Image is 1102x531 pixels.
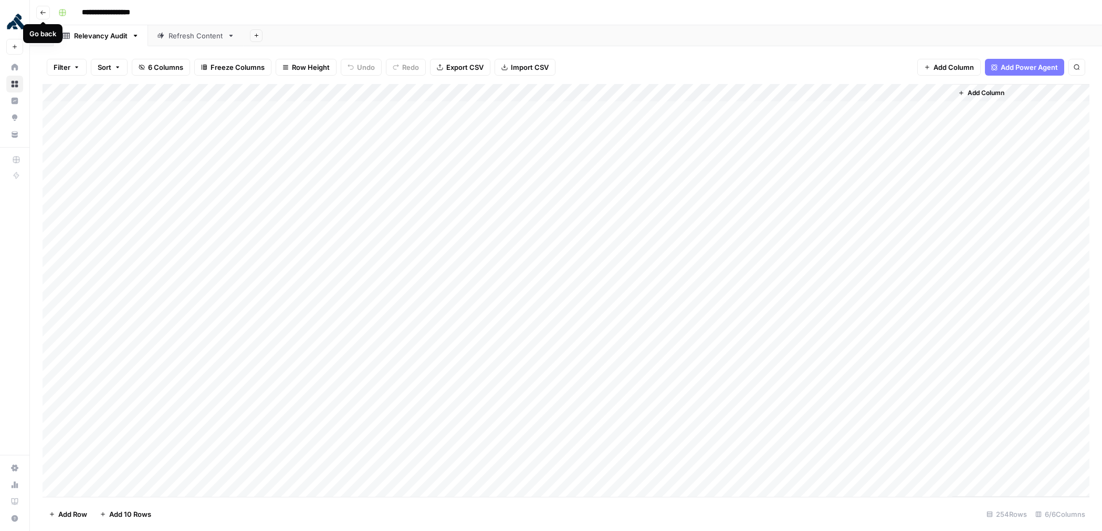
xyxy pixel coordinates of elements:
a: Browse [6,76,23,92]
span: Import CSV [511,62,549,72]
span: 6 Columns [148,62,183,72]
button: Add Column [917,59,981,76]
button: Sort [91,59,128,76]
div: Go back [29,28,56,39]
button: Add 10 Rows [93,506,158,523]
a: Settings [6,460,23,476]
button: Filter [47,59,87,76]
button: Add Column [954,86,1009,100]
button: Undo [341,59,382,76]
div: 254 Rows [982,506,1031,523]
button: Row Height [276,59,337,76]
div: Refresh Content [169,30,223,41]
button: Add Power Agent [985,59,1064,76]
a: Home [6,59,23,76]
button: Add Row [43,506,93,523]
img: Kong Logo [6,12,25,31]
span: Row Height [292,62,330,72]
button: 6 Columns [132,59,190,76]
div: 6/6 Columns [1031,506,1089,523]
span: Add Column [933,62,974,72]
button: Workspace: Kong [6,8,23,35]
span: Add 10 Rows [109,509,151,519]
a: Refresh Content [148,25,244,46]
button: Freeze Columns [194,59,271,76]
span: Export CSV [446,62,484,72]
a: Learning Hub [6,493,23,510]
a: Your Data [6,126,23,143]
div: Relevancy Audit [74,30,128,41]
span: Filter [54,62,70,72]
a: Relevancy Audit [54,25,148,46]
a: Usage [6,476,23,493]
button: Import CSV [495,59,555,76]
span: Add Power Agent [1001,62,1058,72]
span: Add Column [968,88,1004,98]
button: Help + Support [6,510,23,527]
span: Sort [98,62,111,72]
a: Opportunities [6,109,23,126]
a: Insights [6,92,23,109]
span: Add Row [58,509,87,519]
span: Undo [357,62,375,72]
span: Freeze Columns [211,62,265,72]
button: Redo [386,59,426,76]
span: Redo [402,62,419,72]
button: Export CSV [430,59,490,76]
